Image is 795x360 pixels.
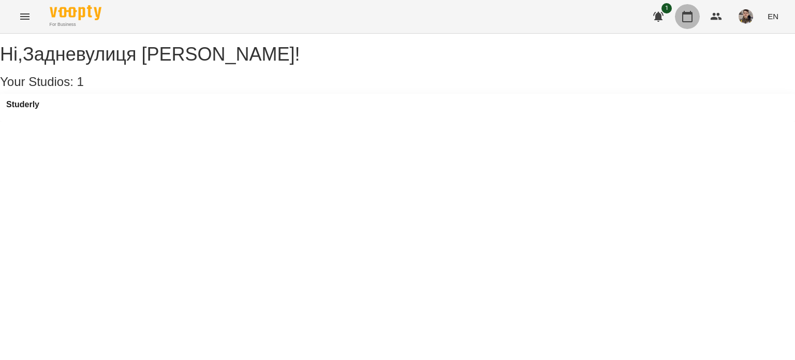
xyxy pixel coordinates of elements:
[763,7,783,26] button: EN
[6,100,39,109] a: Studerly
[739,9,753,24] img: fc1e08aabc335e9c0945016fe01e34a0.jpg
[12,4,37,29] button: Menu
[50,21,101,28] span: For Business
[77,75,84,89] span: 1
[661,3,672,13] span: 1
[768,11,778,22] span: EN
[50,5,101,20] img: Voopty Logo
